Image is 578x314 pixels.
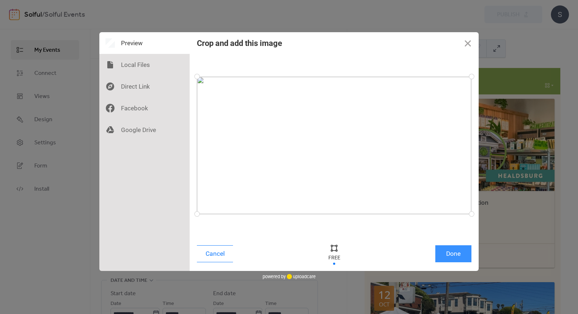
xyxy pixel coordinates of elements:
div: Google Drive [99,119,190,141]
button: Cancel [197,245,233,262]
button: Done [435,245,471,262]
div: Preview [99,32,190,54]
div: Crop and add this image [197,39,282,48]
a: uploadcare [286,274,316,279]
div: Facebook [99,97,190,119]
button: Close [457,32,479,54]
div: powered by [263,271,316,282]
div: Local Files [99,54,190,76]
div: Direct Link [99,76,190,97]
